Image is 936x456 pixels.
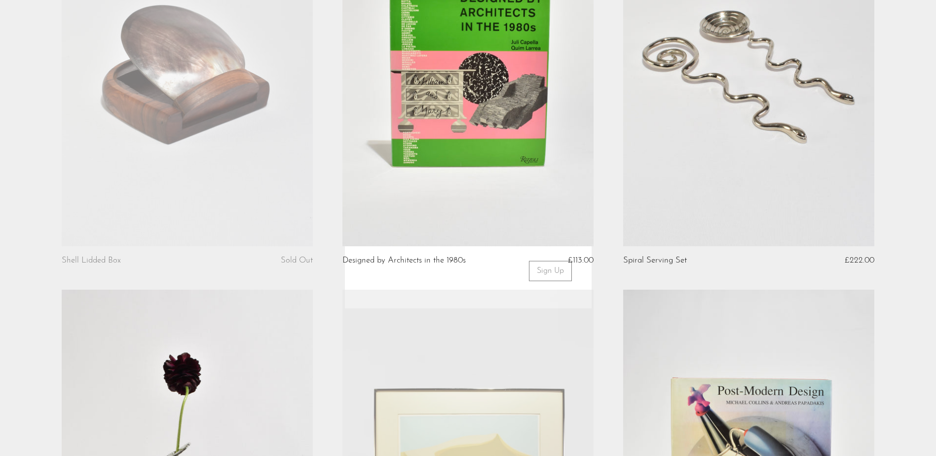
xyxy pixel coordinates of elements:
[845,256,874,265] span: £222.00
[342,256,466,265] a: Designed by Architects in the 1980s
[281,256,313,265] span: Sold Out
[568,256,594,265] span: £113.00
[623,256,687,265] a: Spiral Serving Set
[62,256,121,265] a: Shell Lidded Box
